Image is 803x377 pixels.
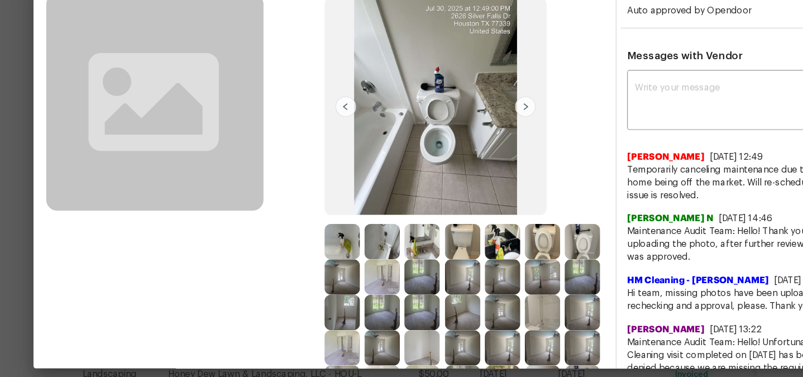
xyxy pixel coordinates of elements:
[559,224,634,235] span: [PERSON_NAME] N
[559,84,659,93] span: Messages with Vendor
[462,123,480,141] img: right-chevron-button-url
[638,226,685,233] span: [DATE] 14:46
[559,235,750,269] span: Maintenance Audit Team: Hello! Thank you for uploading the photo, after further review this visit...
[53,23,297,34] span: Before
[630,322,676,330] span: [DATE] 13:22
[559,182,750,215] span: Temporarily canceling maintenance due to the home being off the market. Will re-schedule when iss...
[559,45,667,53] span: Auto approved by Opendoor
[686,279,730,287] span: [DATE] 17:19
[559,289,750,311] span: Hi team, missing photos have been uploaded. For rechecking and approval, please. Thank you!
[559,278,682,289] span: HM Cleaning - [PERSON_NAME]
[630,172,677,180] span: [DATE] 12:49
[297,23,540,34] span: After
[559,320,626,331] span: [PERSON_NAME]
[559,170,626,182] span: [PERSON_NAME]
[559,24,602,33] span: Feedback
[306,123,324,141] img: left-chevron-button-url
